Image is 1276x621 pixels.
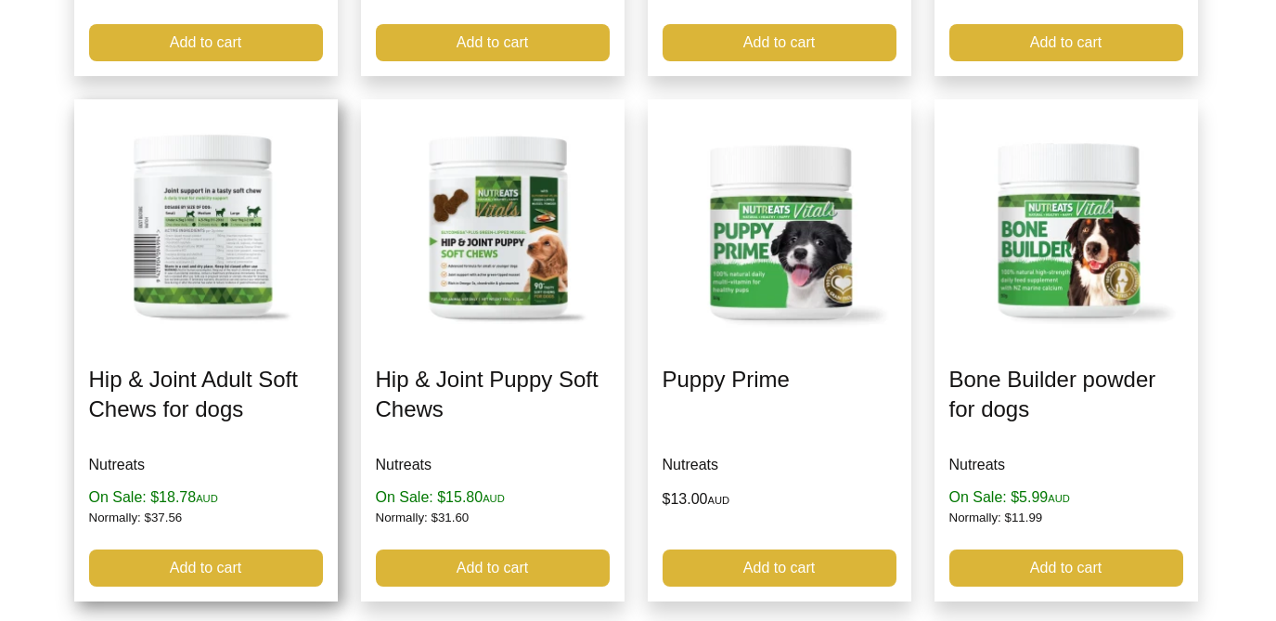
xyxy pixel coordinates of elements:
a: Add to cart [376,24,610,61]
a: Add to cart [89,24,323,61]
a: Add to cart [949,24,1183,61]
a: Add to cart [376,550,610,587]
a: Add to cart [949,550,1183,587]
a: Add to cart [89,550,323,587]
a: Add to cart [663,550,896,587]
a: Add to cart [663,24,896,61]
